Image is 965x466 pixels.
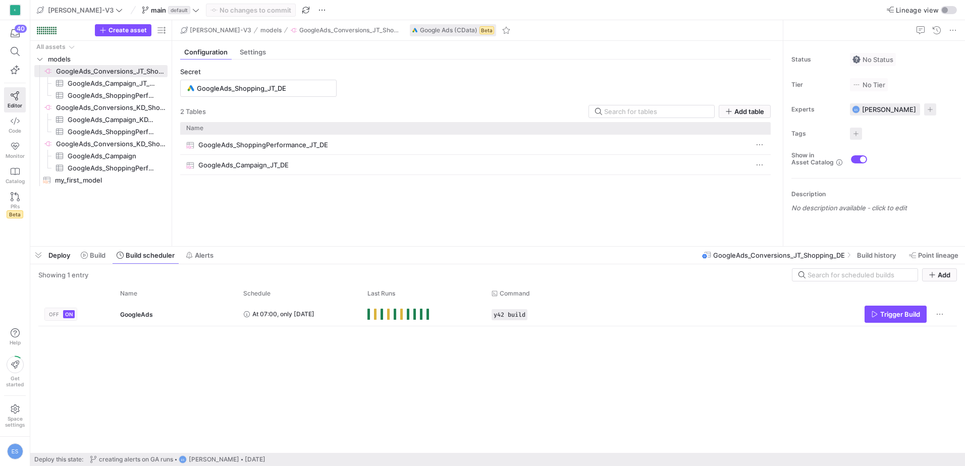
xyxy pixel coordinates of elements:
button: Add [922,268,957,281]
p: No description available - click to edit [791,204,961,212]
span: Add table [734,107,764,115]
div: Press SPACE to select this row. [34,138,168,150]
span: models [48,53,166,65]
span: s [202,107,206,115]
span: Monitor [6,153,25,159]
span: Build history [857,251,896,259]
a: GoogleAds_Conversions_KD_Shopping_DE​​​​​​​​ [34,138,168,150]
a: GoogleAds_Campaign​​​​​​​​​ [34,150,168,162]
span: Last Runs [367,290,395,297]
span: Beta [479,26,494,34]
button: Build scheduler [112,247,179,264]
a: GoogleAds_Campaign_JT_DE​​​​​​​​​ [34,77,168,89]
span: 2 Table [180,107,202,115]
span: Deploy [48,251,70,259]
span: GoogleAds_Campaign_KD_AT​​​​​​​​​ [68,114,156,126]
span: Tags [791,130,842,137]
span: No Tier [852,81,885,89]
span: No Status [852,55,893,64]
button: 40 [4,24,26,42]
span: GoogleAds_Conversions_JT_Shopping_DE [299,27,401,34]
img: No tier [852,81,861,89]
span: Deploy this state: [34,456,83,463]
span: GoogleAds_Conversions_JT_Shopping_DE [713,251,845,259]
span: GoogleAds_Conversions_KD_Shopping_DE​​​​​​​​ [56,138,166,150]
span: my_first_model​​​​​​​​​​ [55,174,156,186]
a: GoogleAds_Campaign_KD_AT​​​​​​​​​ [34,113,168,126]
span: [DATE] [245,456,265,463]
span: Space settings [5,416,25,428]
span: GoogleAds_Campaign_JT_DE [198,155,289,175]
span: Beta [7,210,23,218]
a: GoogleAds_ShoppingPerformance_JT_DE​​​​​​​​​ [34,89,168,101]
a: Monitor [4,138,26,163]
input: Search for tables [604,107,708,115]
div: Press SPACE to select this row. [34,77,168,89]
button: Build history [852,247,902,264]
span: Add [938,271,950,279]
div: Press SPACE to select this row. [34,150,168,162]
span: GoogleAds_ShoppingPerformance​​​​​​​​​ [68,162,156,174]
span: Google Ads (CData) [420,27,477,34]
span: creating alerts on GA runs [99,456,173,463]
span: [PERSON_NAME] [862,105,916,113]
span: Build scheduler [126,251,175,259]
span: Name [186,125,203,132]
div: Press SPACE to select this row. [34,113,168,126]
div: Showing 1 entry [38,271,88,279]
span: Help [9,339,21,345]
a: GoogleAds_Conversions_KD_Shopping_AT​​​​​​​​ [34,101,168,113]
span: default [168,6,190,14]
a: GoogleAds_Conversions_JT_Shopping_DE​​​​​​​​ [34,65,168,77]
span: Show in Asset Catalog [791,152,834,166]
button: [PERSON_NAME]-V3 [34,4,125,17]
div: Press SPACE to select this row. [34,41,168,53]
div: Press SPACE to select this row. [38,302,957,326]
span: Schedule [243,290,271,297]
div: Press SPACE to select this row. [34,162,168,174]
span: Build [90,251,105,259]
span: ON [65,311,73,317]
span: y42 build [494,311,525,318]
span: [PERSON_NAME]-V3 [190,27,251,34]
button: No statusNo Status [850,53,896,66]
div: Press SPACE to select this row. [34,101,168,113]
img: No status [852,55,861,64]
span: [PERSON_NAME] [189,456,239,463]
input: Search for a secret [197,84,330,92]
span: GoogleAds_Campaign_JT_DE​​​​​​​​​ [68,78,156,89]
span: Trigger Build [880,310,920,318]
span: GoogleAds_ShoppingPerformance_KD_AT​​​​​​​​​ [68,126,156,138]
button: Getstarted [4,352,26,391]
div: Press SPACE to select this row. [34,174,168,186]
img: undefined [412,27,418,33]
button: [PERSON_NAME]-V3 [178,24,254,36]
span: Settings [240,49,266,55]
a: Catalog [4,163,26,188]
span: OFF [49,311,59,317]
span: models [260,27,282,34]
div: Press SPACE to select this row. [34,126,168,138]
button: maindefault [139,4,202,17]
div: Press SPACE to select this row. [34,53,168,65]
div: ES [179,455,187,463]
div: All assets [36,43,66,50]
span: At 07:00, only [DATE] [252,302,314,326]
button: Help [4,324,26,350]
span: [PERSON_NAME]-V3 [48,6,114,14]
button: Trigger Build [865,306,927,323]
div: ES [7,443,23,459]
button: Build [76,247,110,264]
div: Press SPACE to select this row. [34,65,168,77]
a: GoogleAds_ShoppingPerformance​​​​​​​​​ [34,162,168,174]
button: No tierNo Tier [850,78,888,91]
button: creating alerts on GA runsES[PERSON_NAME][DATE] [87,453,268,466]
span: Name [120,290,137,297]
a: Spacesettings [4,400,26,432]
span: GoogleAds_Campaign​​​​​​​​​ [68,150,156,162]
span: GoogleAds_ShoppingPerformance_JT_DE​​​​​​​​​ [68,90,156,101]
a: my_first_model​​​​​​​​​​ [34,174,168,186]
span: GoogleAds_Conversions_KD_Shopping_AT​​​​​​​​ [56,102,166,113]
img: undefined [187,84,195,92]
div: Secret [180,68,337,76]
